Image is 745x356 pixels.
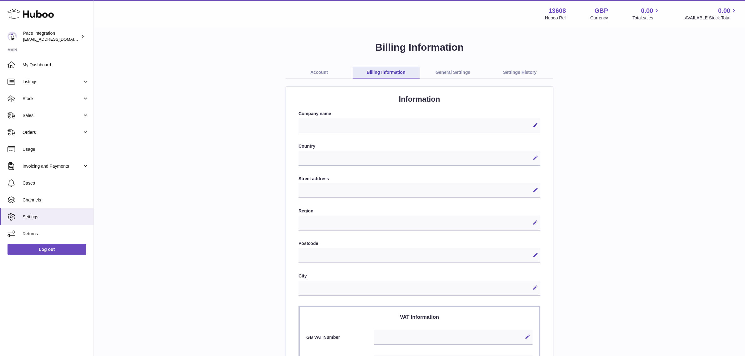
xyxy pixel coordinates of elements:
span: Cases [23,180,89,186]
span: AVAILABLE Stock Total [685,15,737,21]
span: Sales [23,113,82,119]
span: 0.00 [718,7,730,15]
a: Log out [8,244,86,255]
span: 0.00 [641,7,653,15]
h1: Billing Information [104,41,735,54]
a: 0.00 AVAILABLE Stock Total [685,7,737,21]
label: Region [299,208,540,214]
span: Stock [23,96,82,102]
strong: GBP [594,7,608,15]
label: City [299,273,540,279]
span: Usage [23,146,89,152]
img: internalAdmin-13608@internal.huboo.com [8,32,17,41]
label: Street address [299,176,540,182]
label: Company name [299,111,540,117]
span: Settings [23,214,89,220]
h3: VAT Information [306,313,533,320]
div: Huboo Ref [545,15,566,21]
span: Total sales [632,15,660,21]
span: [EMAIL_ADDRESS][DOMAIN_NAME] [23,37,92,42]
a: General Settings [420,67,487,79]
label: GB VAT Number [306,334,374,340]
span: Orders [23,130,82,135]
a: 0.00 Total sales [632,7,660,21]
span: My Dashboard [23,62,89,68]
span: Channels [23,197,89,203]
label: Postcode [299,241,540,247]
span: Invoicing and Payments [23,163,82,169]
div: Currency [590,15,608,21]
h2: Information [299,94,540,104]
span: Returns [23,231,89,237]
strong: 13608 [549,7,566,15]
a: Billing Information [353,67,420,79]
span: Listings [23,79,82,85]
div: Pace Integration [23,30,79,42]
label: Country [299,143,540,149]
a: Account [286,67,353,79]
a: Settings History [486,67,553,79]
